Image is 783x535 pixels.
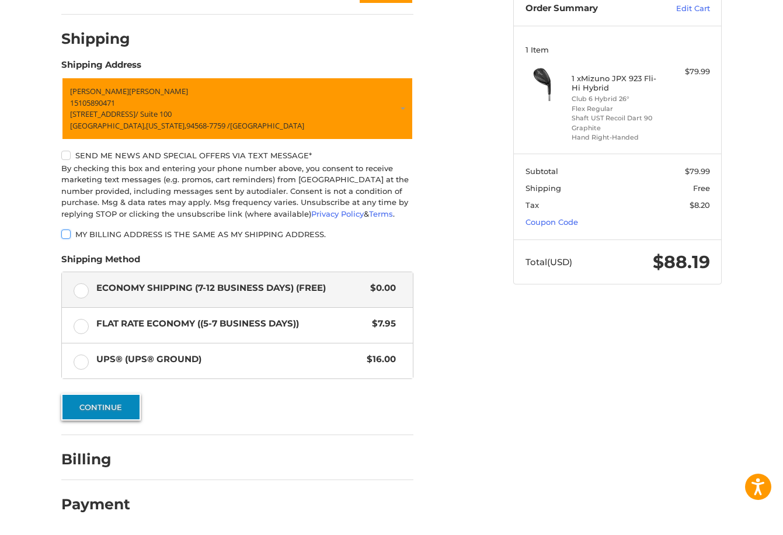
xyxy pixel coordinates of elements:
span: [STREET_ADDRESS] [70,109,135,119]
span: Economy Shipping (7-12 Business Days) (Free) [96,282,365,295]
h2: Payment [61,495,130,513]
a: Terms [369,209,393,218]
h2: Billing [61,450,130,468]
a: Enter or select a different address [61,77,413,140]
span: $8.20 [690,200,710,210]
a: Privacy Policy [311,209,364,218]
span: $0.00 [364,282,396,295]
span: [GEOGRAPHIC_DATA], [70,120,146,131]
div: By checking this box and entering your phone number above, you consent to receive marketing text ... [61,163,413,220]
li: Flex Regular [572,104,661,114]
li: Shaft UST Recoil Dart 90 Graphite [572,113,661,133]
span: [PERSON_NAME] [70,86,129,96]
div: $79.99 [664,66,710,78]
span: Flat Rate Economy ((5-7 Business Days)) [96,317,367,331]
h3: 1 Item [526,45,710,54]
span: [US_STATE], [146,120,186,131]
span: $16.00 [361,353,396,366]
label: Send me news and special offers via text message* [61,151,413,160]
a: Coupon Code [526,217,578,227]
span: Shipping [526,183,561,193]
h2: Shipping [61,30,130,48]
span: UPS® (UPS® Ground) [96,353,361,366]
label: My billing address is the same as my shipping address. [61,230,413,239]
span: $7.95 [366,317,396,331]
legend: Shipping Method [61,253,140,272]
span: $88.19 [653,251,710,273]
span: Total (USD) [526,256,572,267]
span: Subtotal [526,166,558,176]
span: Tax [526,200,539,210]
button: Continue [61,394,141,421]
a: Edit Cart [651,3,710,15]
legend: Shipping Address [61,58,141,77]
span: [PERSON_NAME] [129,86,188,96]
span: [GEOGRAPHIC_DATA] [230,120,304,131]
span: 15105890471 [70,98,115,108]
span: Free [693,183,710,193]
span: $79.99 [685,166,710,176]
li: Club 6 Hybrid 26° [572,94,661,104]
span: / Suite 100 [135,109,172,119]
h4: 1 x Mizuno JPX 923 Fli-Hi Hybrid [572,74,661,93]
li: Hand Right-Handed [572,133,661,143]
h3: Order Summary [526,3,651,15]
span: 94568-7759 / [186,120,230,131]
